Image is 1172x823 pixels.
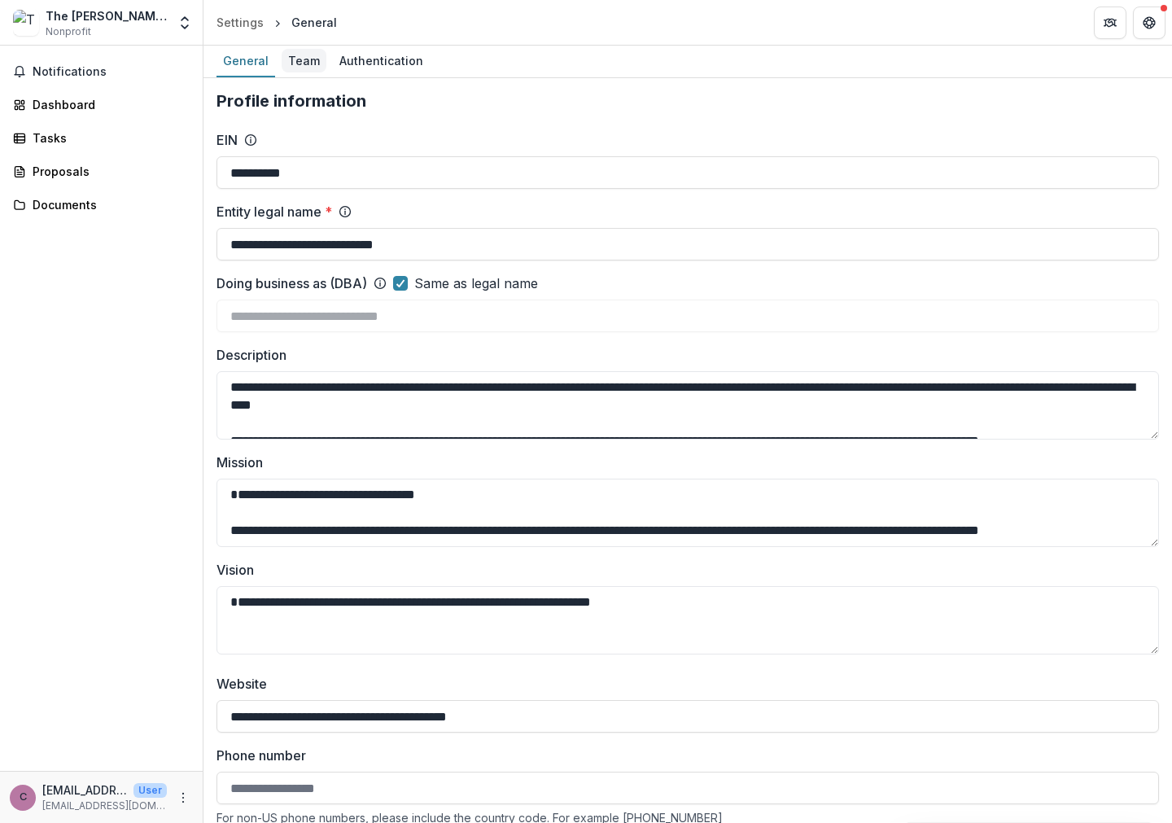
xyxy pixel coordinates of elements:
[33,65,190,79] span: Notifications
[1094,7,1126,39] button: Partners
[216,674,1149,694] label: Website
[282,49,326,72] div: Team
[46,7,167,24] div: The [PERSON_NAME] Foundation
[20,792,27,803] div: ccampbell@mistycopelandfoundation.org
[173,7,196,39] button: Open entity switcher
[282,46,326,77] a: Team
[1133,7,1165,39] button: Get Help
[216,49,275,72] div: General
[7,91,196,118] a: Dashboard
[216,130,238,150] label: EIN
[33,163,183,180] div: Proposals
[216,46,275,77] a: General
[414,274,538,293] span: Same as legal name
[216,202,332,221] label: Entity legal name
[333,46,430,77] a: Authentication
[291,14,337,31] div: General
[210,11,343,34] nav: breadcrumb
[216,274,367,293] label: Doing business as (DBA)
[33,96,183,113] div: Dashboard
[33,129,183,147] div: Tasks
[216,453,1149,472] label: Mission
[133,783,167,798] p: User
[42,799,167,813] p: [EMAIL_ADDRESS][DOMAIN_NAME]
[7,59,196,85] button: Notifications
[46,24,91,39] span: Nonprofit
[42,781,127,799] p: [EMAIL_ADDRESS][DOMAIN_NAME]
[7,191,196,218] a: Documents
[216,14,264,31] div: Settings
[210,11,270,34] a: Settings
[7,158,196,185] a: Proposals
[13,10,39,36] img: The Misty Copeland Foundation
[33,196,183,213] div: Documents
[173,788,193,808] button: More
[216,91,1159,111] h2: Profile information
[333,49,430,72] div: Authentication
[216,560,1149,580] label: Vision
[216,345,1149,365] label: Description
[216,746,1149,765] label: Phone number
[7,125,196,151] a: Tasks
